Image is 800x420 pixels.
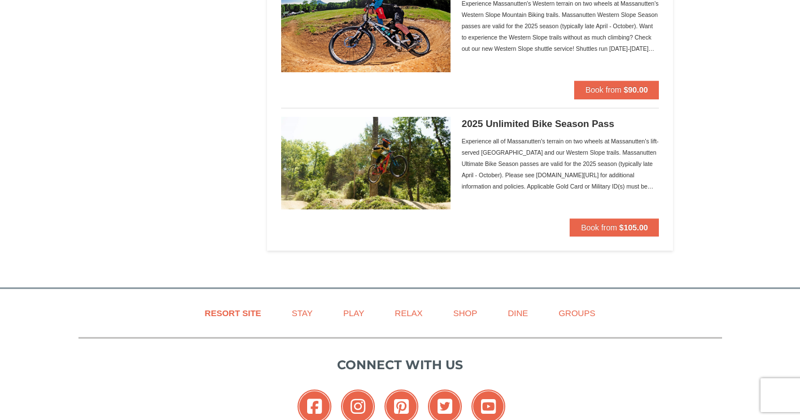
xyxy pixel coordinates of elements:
[462,119,659,130] h5: 2025 Unlimited Bike Season Pass
[544,300,609,326] a: Groups
[570,218,659,237] button: Book from $105.00
[585,85,622,94] span: Book from
[78,356,722,374] p: Connect with us
[462,135,659,192] div: Experience all of Massanutten's terrain on two wheels at Massanutten's lift-served [GEOGRAPHIC_DA...
[624,85,648,94] strong: $90.00
[439,300,492,326] a: Shop
[329,300,378,326] a: Play
[381,300,436,326] a: Relax
[493,300,542,326] a: Dine
[278,300,327,326] a: Stay
[191,300,276,326] a: Resort Site
[581,223,617,232] span: Book from
[619,223,648,232] strong: $105.00
[574,81,659,99] button: Book from $90.00
[281,117,451,209] img: 6619937-192-d2455562.jpg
